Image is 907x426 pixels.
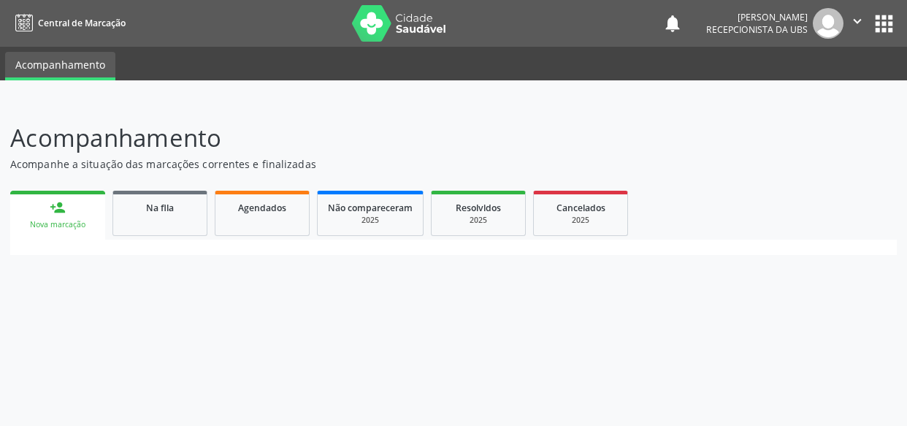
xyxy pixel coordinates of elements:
[544,215,617,226] div: 2025
[38,17,126,29] span: Central de Marcação
[50,199,66,216] div: person_add
[813,8,843,39] img: img
[442,215,515,226] div: 2025
[871,11,897,37] button: apps
[328,215,413,226] div: 2025
[456,202,501,214] span: Resolvidos
[662,13,683,34] button: notifications
[10,156,631,172] p: Acompanhe a situação das marcações correntes e finalizadas
[556,202,605,214] span: Cancelados
[706,11,808,23] div: [PERSON_NAME]
[849,13,865,29] i: 
[10,11,126,35] a: Central de Marcação
[5,52,115,80] a: Acompanhamento
[20,219,95,230] div: Nova marcação
[10,120,631,156] p: Acompanhamento
[146,202,174,214] span: Na fila
[328,202,413,214] span: Não compareceram
[238,202,286,214] span: Agendados
[706,23,808,36] span: Recepcionista da UBS
[843,8,871,39] button: 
